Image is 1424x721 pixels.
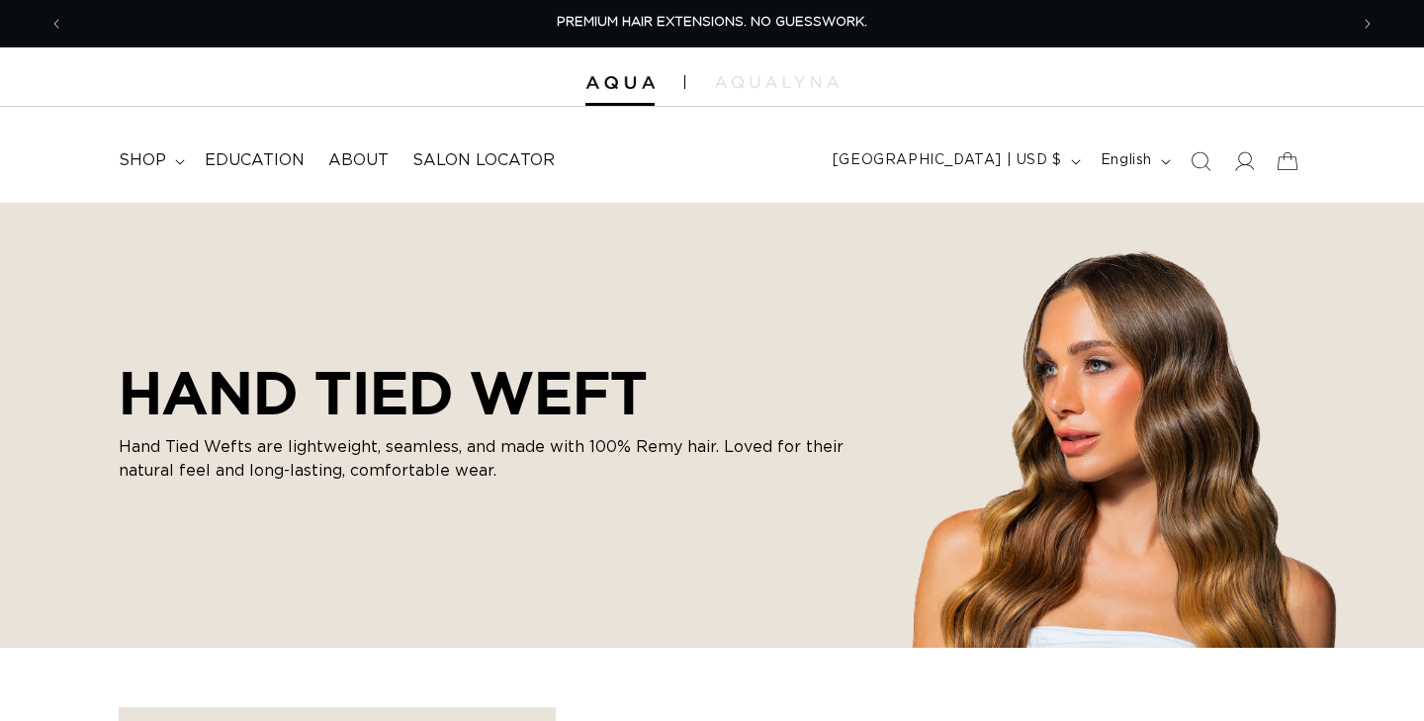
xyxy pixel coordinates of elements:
button: English [1089,142,1179,180]
a: About [316,138,400,183]
summary: shop [107,138,193,183]
span: Salon Locator [412,150,555,171]
span: [GEOGRAPHIC_DATA] | USD $ [833,150,1062,171]
span: Education [205,150,305,171]
img: Aqua Hair Extensions [585,76,655,90]
button: [GEOGRAPHIC_DATA] | USD $ [821,142,1089,180]
span: shop [119,150,166,171]
h2: HAND TIED WEFT [119,358,870,427]
button: Previous announcement [35,5,78,43]
span: About [328,150,389,171]
a: Education [193,138,316,183]
summary: Search [1179,139,1222,183]
a: Salon Locator [400,138,567,183]
p: Hand Tied Wefts are lightweight, seamless, and made with 100% Remy hair. Loved for their natural ... [119,435,870,483]
img: aqualyna.com [715,76,839,88]
span: English [1101,150,1152,171]
span: PREMIUM HAIR EXTENSIONS. NO GUESSWORK. [557,16,867,29]
button: Next announcement [1346,5,1389,43]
